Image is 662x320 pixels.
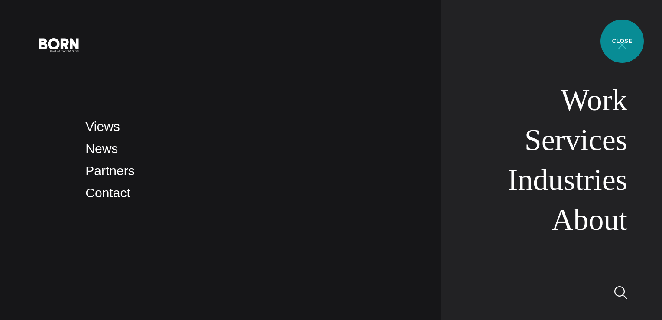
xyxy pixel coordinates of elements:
[85,163,134,178] a: Partners
[85,186,130,200] a: Contact
[614,286,627,299] img: Search
[85,119,120,134] a: Views
[525,123,627,157] a: Services
[552,203,627,236] a: About
[508,163,627,196] a: Industries
[561,83,627,117] a: Work
[612,36,633,54] button: Open
[85,141,118,156] a: News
